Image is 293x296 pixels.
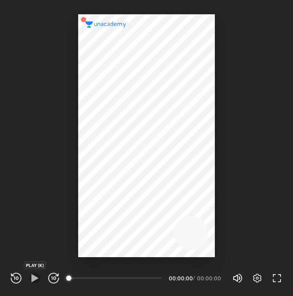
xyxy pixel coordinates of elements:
[85,21,126,28] img: logo.2a7e12a2.svg
[197,275,222,281] div: 00:00:00
[169,275,191,281] div: 00:00:00
[78,14,89,25] img: wMgqJGBwKWe8AAAAABJRU5ErkJggg==
[24,261,46,269] div: PLAY (K)
[193,275,195,281] div: /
